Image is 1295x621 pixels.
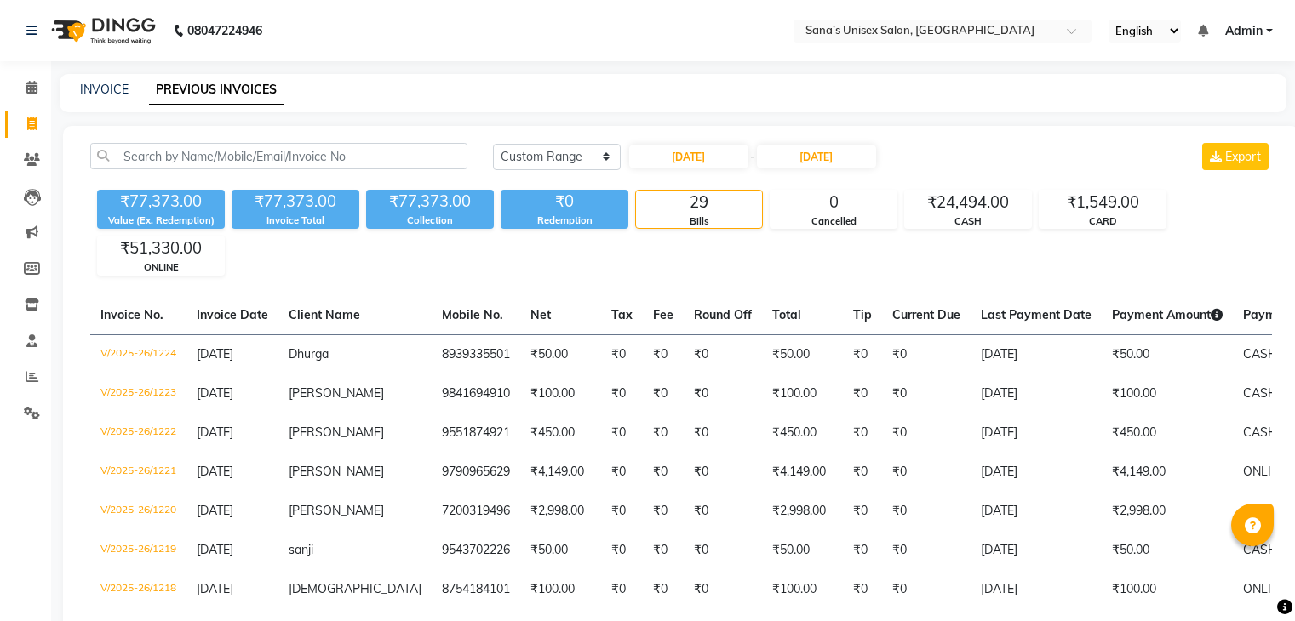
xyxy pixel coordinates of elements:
span: Invoice No. [100,307,163,322]
td: ₹0 [882,413,971,453]
td: ₹50.00 [520,531,601,570]
td: ₹0 [684,334,762,374]
span: [PERSON_NAME] [289,503,384,518]
div: ₹77,373.00 [232,190,359,214]
td: [DATE] [971,492,1102,531]
span: Client Name [289,307,360,322]
span: [DATE] [197,424,233,440]
td: [DATE] [971,570,1102,609]
td: ₹2,998.00 [762,492,843,531]
input: Start Date [629,145,748,168]
td: ₹50.00 [1102,334,1233,374]
span: ONLINE [1243,503,1286,518]
td: ₹0 [601,453,643,492]
span: Invoice Date [197,307,268,322]
td: ₹0 [882,531,971,570]
span: [PERSON_NAME] [289,424,384,440]
span: [DATE] [197,464,233,479]
div: Invoice Total [232,214,359,228]
td: ₹0 [684,492,762,531]
span: [DATE] [197,581,233,596]
div: ONLINE [98,260,224,275]
span: Fee [653,307,673,322]
span: Net [530,307,551,322]
td: V/2025-26/1220 [90,492,186,531]
span: CASH [1243,424,1277,440]
td: ₹0 [643,374,684,413]
b: 08047224946 [187,7,262,54]
td: ₹50.00 [762,531,843,570]
td: ₹2,998.00 [520,492,601,531]
td: [DATE] [971,453,1102,492]
td: ₹0 [843,413,882,453]
td: ₹0 [882,453,971,492]
span: Total [772,307,801,322]
td: ₹0 [601,570,643,609]
span: Payment Amount [1112,307,1223,322]
td: ₹4,149.00 [1102,453,1233,492]
span: Last Payment Date [981,307,1092,322]
input: Search by Name/Mobile/Email/Invoice No [90,143,467,169]
td: 7200319496 [432,492,520,531]
td: ₹0 [684,570,762,609]
td: [DATE] [971,334,1102,374]
div: 29 [636,191,762,214]
td: ₹100.00 [1102,570,1233,609]
td: ₹50.00 [762,334,843,374]
span: [DATE] [197,385,233,401]
span: Tip [853,307,872,322]
td: ₹4,149.00 [520,453,601,492]
td: [DATE] [971,374,1102,413]
td: ₹100.00 [520,374,601,413]
a: INVOICE [80,82,129,97]
td: [DATE] [971,531,1102,570]
a: PREVIOUS INVOICES [149,75,284,105]
td: 9551874921 [432,413,520,453]
td: 9790965629 [432,453,520,492]
span: [PERSON_NAME] [289,464,384,479]
td: V/2025-26/1218 [90,570,186,609]
td: V/2025-26/1222 [90,413,186,453]
span: - [750,148,755,166]
td: 9841694910 [432,374,520,413]
td: V/2025-26/1223 [90,374,186,413]
div: ₹51,330.00 [98,236,224,260]
span: Export [1225,149,1261,164]
td: ₹0 [601,531,643,570]
button: Export [1202,143,1269,170]
td: ₹0 [684,374,762,413]
span: Mobile No. [442,307,503,322]
td: ₹0 [843,492,882,531]
span: ONLINE [1243,581,1286,596]
td: 8754184101 [432,570,520,609]
div: ₹1,549.00 [1040,191,1166,214]
td: ₹0 [843,334,882,374]
td: V/2025-26/1224 [90,334,186,374]
td: ₹0 [882,492,971,531]
td: ₹450.00 [520,413,601,453]
td: 9543702226 [432,531,520,570]
div: Cancelled [771,214,897,229]
span: Current Due [892,307,960,322]
td: ₹0 [684,531,762,570]
span: Round Off [694,307,752,322]
div: CARD [1040,214,1166,229]
span: CASH [1243,542,1277,557]
td: ₹0 [882,334,971,374]
td: ₹450.00 [762,413,843,453]
div: ₹77,373.00 [366,190,494,214]
td: ₹100.00 [762,374,843,413]
span: CASH [1243,385,1277,401]
div: Bills [636,214,762,229]
div: 0 [771,191,897,214]
td: ₹0 [843,374,882,413]
td: ₹4,149.00 [762,453,843,492]
td: ₹0 [684,413,762,453]
span: sanji [289,542,313,557]
div: ₹77,373.00 [97,190,225,214]
div: Collection [366,214,494,228]
td: ₹0 [882,374,971,413]
td: ₹0 [843,531,882,570]
span: Admin [1225,22,1263,40]
td: ₹0 [643,531,684,570]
